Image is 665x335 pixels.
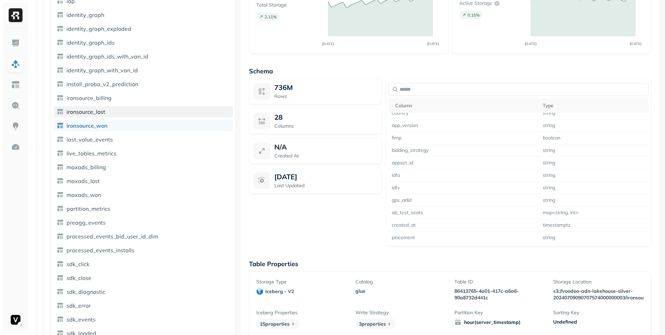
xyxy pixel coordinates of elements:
img: Optimization [11,143,20,152]
span: 736M [274,83,293,92]
img: Assets [11,60,20,69]
p: Table ID [454,279,545,285]
span: ironsource_billing [66,94,112,101]
td: placement [388,232,539,244]
span: preagg_events [66,219,106,226]
p: Catalog [355,279,446,285]
a: sdk_diagnostic [54,286,233,297]
p: Table Properties [249,260,651,268]
td: idfa [388,169,539,182]
a: partition_metrics [54,203,233,214]
img: table [57,150,64,157]
a: processed_events_bid_user_id_dim [54,231,233,242]
p: Rows [274,93,377,100]
img: table [57,81,64,88]
span: live_tables_metrics [66,150,116,157]
span: sdk_error [66,302,91,309]
p: Last Updated [274,182,377,189]
a: identity_graph_exploded [54,23,233,34]
img: table [57,11,64,18]
span: identity_graph_ids_with_van_id [66,53,148,60]
a: maxads_billing [54,162,233,173]
td: string [539,144,649,157]
td: string [539,182,649,194]
p: 86413765-4a01-417c-a6a6-90a8732d441c [454,288,545,301]
span: sdk_events [66,316,96,323]
p: iceberg - v2 [265,288,294,295]
p: 2.11 % [265,14,277,19]
td: country [388,107,539,119]
a: identity_graph [54,9,233,20]
a: live_tables_metrics [54,148,233,159]
td: bidding_strategy [388,144,539,157]
a: sdk_close [54,272,233,283]
span: hour(server_timestamp) [454,319,545,326]
img: table [57,136,64,143]
p: 28 [274,113,283,121]
img: table [57,108,64,115]
img: Dashboard [11,39,20,48]
a: identity_graph_ids [54,37,233,48]
td: string [539,119,649,132]
td: ab_test_seats [388,207,539,219]
p: Total Storage [256,2,321,8]
img: Insights [11,122,20,131]
td: created_at [388,219,539,232]
p: Iceberg Properties [256,309,347,316]
a: ironsource_lost [54,106,233,117]
td: string [539,157,649,169]
td: timestamptz [539,219,649,232]
span: processed_events_installs [66,247,134,254]
a: sdk_click [54,259,233,270]
span: identity_graph_ids [66,39,115,46]
span: maxads_billing [66,164,106,171]
p: 3 properties [355,319,396,329]
div: Undefined [553,319,644,325]
p: [DATE] [274,172,297,181]
span: identity_graph [66,11,104,18]
img: table [57,94,64,101]
img: table [57,261,64,268]
a: identity_graph_with_van_id [54,65,233,76]
a: preagg_events [54,217,233,228]
span: partition_metrics [66,205,110,212]
img: table [57,247,64,254]
tspan: [DATE] [322,42,334,46]
span: maxads_lost [66,178,100,184]
p: Storage Location [553,279,644,285]
p: s3://voodoo-adn-lakehouse-silver-20240709090707574000000003/ironsource_won [553,288,657,301]
span: install_proba_v2_prediction [66,81,138,88]
span: sdk_diagnostic [66,288,105,295]
span: ironsource_won [66,122,108,129]
p: Partition Key [454,309,545,316]
img: table [57,205,64,212]
span: sdk_click [66,261,89,268]
img: iceberg - v2 [256,288,263,295]
tspan: [DATE] [525,42,537,46]
span: processed_events_bid_user_id_dim [66,233,158,240]
img: table [57,302,64,309]
span: ironsource_lost [66,108,105,115]
img: table [57,316,64,323]
span: sdk_close [66,274,91,281]
td: string [539,232,649,244]
img: table [57,191,64,198]
td: string [539,169,649,182]
img: table [57,53,64,60]
a: maxads_lost [54,175,233,187]
p: Created At [274,153,377,159]
img: table [57,233,64,240]
p: 15 properties [256,319,300,329]
img: table [57,288,64,295]
img: table [57,67,64,74]
p: Sorting Key [553,309,644,316]
td: appset_id [388,157,539,169]
td: map<string, int> [539,207,649,219]
a: sdk_error [54,300,233,311]
a: processed_events_installs [54,245,233,256]
img: Voodoo [11,315,20,325]
tspan: [DATE] [427,42,439,46]
span: identity_graph_exploded [66,25,131,32]
img: table [57,164,64,171]
img: table [57,219,64,226]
